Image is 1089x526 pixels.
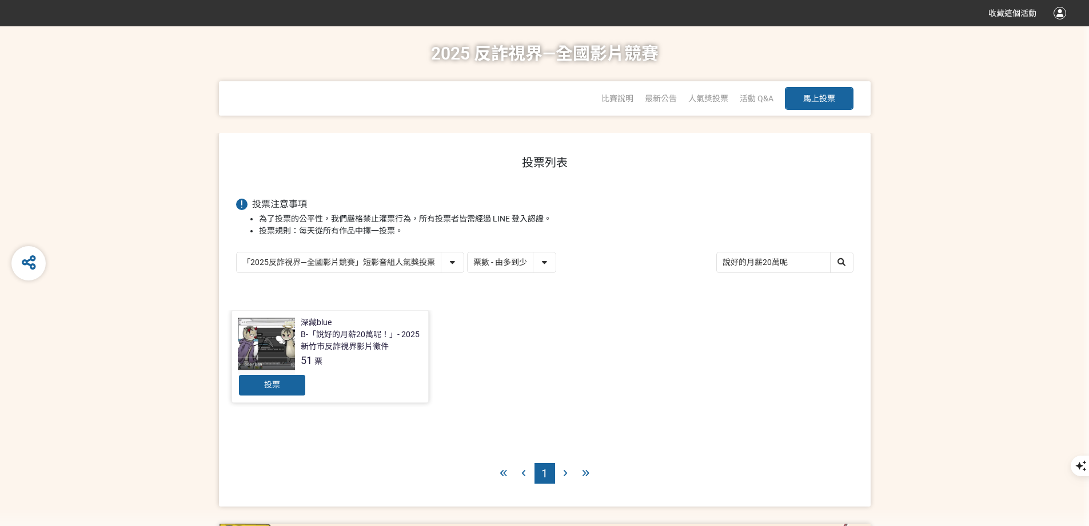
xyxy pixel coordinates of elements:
span: 51 [301,354,312,366]
span: 1 [541,466,548,480]
input: 搜尋作品 [717,252,853,272]
a: 最新公告 [645,94,677,103]
li: 為了投票的公平性，我們嚴格禁止灌票行為，所有投票者皆需經過 LINE 登入認證。 [259,213,853,225]
a: 活動 Q&A [740,94,773,103]
span: 馬上投票 [803,94,835,103]
li: 投票規則：每天從所有作品中擇一投票。 [259,225,853,237]
span: 收藏這個活動 [988,9,1036,18]
a: 深藏blueB-「說好的月薪20萬呢！」- 2025新竹市反詐視界影片徵件51票投票 [232,310,429,403]
button: 馬上投票 [785,87,853,110]
span: 票 [314,357,322,366]
span: 投票 [264,380,280,389]
h1: 投票列表 [236,156,853,169]
span: 人氣獎投票 [688,94,728,103]
div: B-「說好的月薪20萬呢！」- 2025新竹市反詐視界影片徵件 [301,329,422,353]
span: 投票注意事項 [252,199,307,209]
h1: 2025 反詐視界—全國影片競賽 [431,26,659,81]
a: 比賽說明 [601,94,633,103]
div: 深藏blue [301,317,332,329]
